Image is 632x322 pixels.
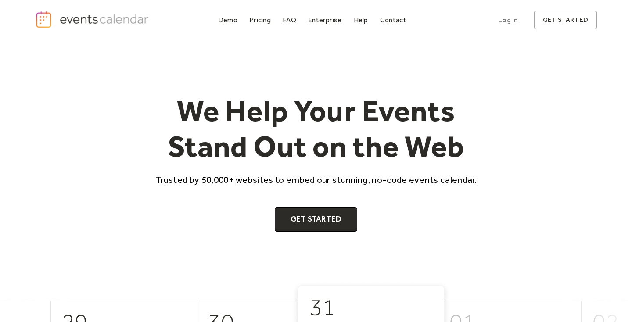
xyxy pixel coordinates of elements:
[308,18,341,22] div: Enterprise
[377,14,410,26] a: Contact
[380,18,406,22] div: Contact
[350,14,372,26] a: Help
[275,207,358,232] a: Get Started
[354,18,368,22] div: Help
[147,173,485,186] p: Trusted by 50,000+ websites to embed our stunning, no-code events calendar.
[534,11,597,29] a: get started
[246,14,274,26] a: Pricing
[249,18,271,22] div: Pricing
[147,93,485,165] h1: We Help Your Events Stand Out on the Web
[283,18,296,22] div: FAQ
[218,18,237,22] div: Demo
[489,11,527,29] a: Log In
[215,14,241,26] a: Demo
[305,14,345,26] a: Enterprise
[279,14,300,26] a: FAQ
